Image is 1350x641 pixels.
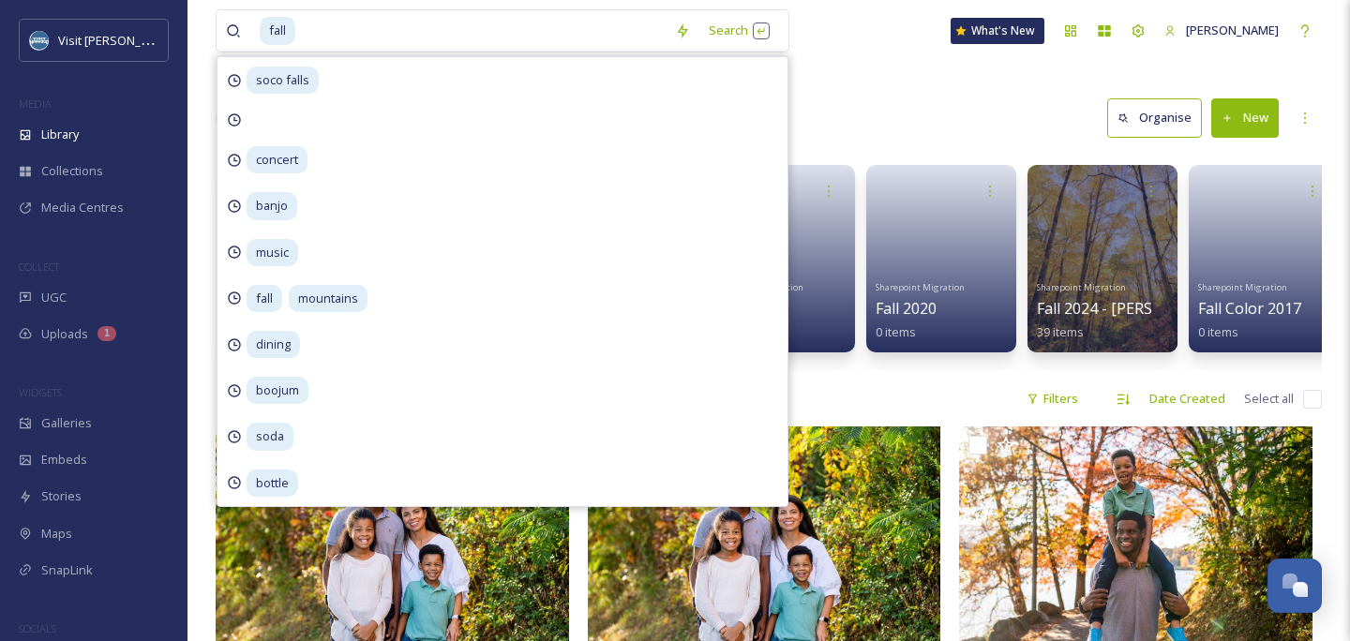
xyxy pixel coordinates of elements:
[951,18,1044,44] a: What's New
[1198,323,1238,340] span: 0 items
[41,525,72,543] span: Maps
[1198,276,1301,340] a: Sharepoint MigrationFall Color 20170 items
[1037,323,1084,340] span: 39 items
[247,377,308,404] span: boojum
[19,260,59,274] span: COLLECT
[876,323,916,340] span: 0 items
[41,325,88,343] span: Uploads
[1107,98,1211,137] a: Organise
[876,281,965,293] span: Sharepoint Migration
[19,621,56,635] span: SOCIALS
[19,97,52,111] span: MEDIA
[260,17,295,44] span: fall
[247,239,298,266] span: music
[97,326,116,341] div: 1
[1198,298,1301,319] span: Fall Color 2017
[247,331,300,358] span: dining
[247,423,293,450] span: soda
[41,162,103,180] span: Collections
[41,289,67,306] span: UGC
[289,285,367,312] span: mountains
[247,470,298,497] span: bottle
[1198,281,1287,293] span: Sharepoint Migration
[41,561,93,579] span: SnapLink
[41,487,82,505] span: Stories
[247,285,282,312] span: fall
[876,276,965,340] a: Sharepoint MigrationFall 20200 items
[216,390,253,408] span: 11 file s
[247,192,297,219] span: banjo
[30,31,49,50] img: images.png
[1186,22,1279,38] span: [PERSON_NAME]
[41,126,79,143] span: Library
[1017,380,1087,417] div: Filters
[1140,380,1235,417] div: Date Created
[41,414,92,432] span: Galleries
[247,67,319,94] span: soco falls
[41,451,87,469] span: Embeds
[1211,98,1279,137] button: New
[1267,559,1322,613] button: Open Chat
[1155,12,1288,49] a: [PERSON_NAME]
[699,12,779,49] div: Search
[19,385,62,399] span: WIDGETS
[41,199,124,216] span: Media Centres
[58,31,177,49] span: Visit [PERSON_NAME]
[1037,281,1126,293] span: Sharepoint Migration
[1107,98,1202,137] button: Organise
[876,298,937,319] span: Fall 2020
[247,146,307,173] span: concert
[1244,390,1294,408] span: Select all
